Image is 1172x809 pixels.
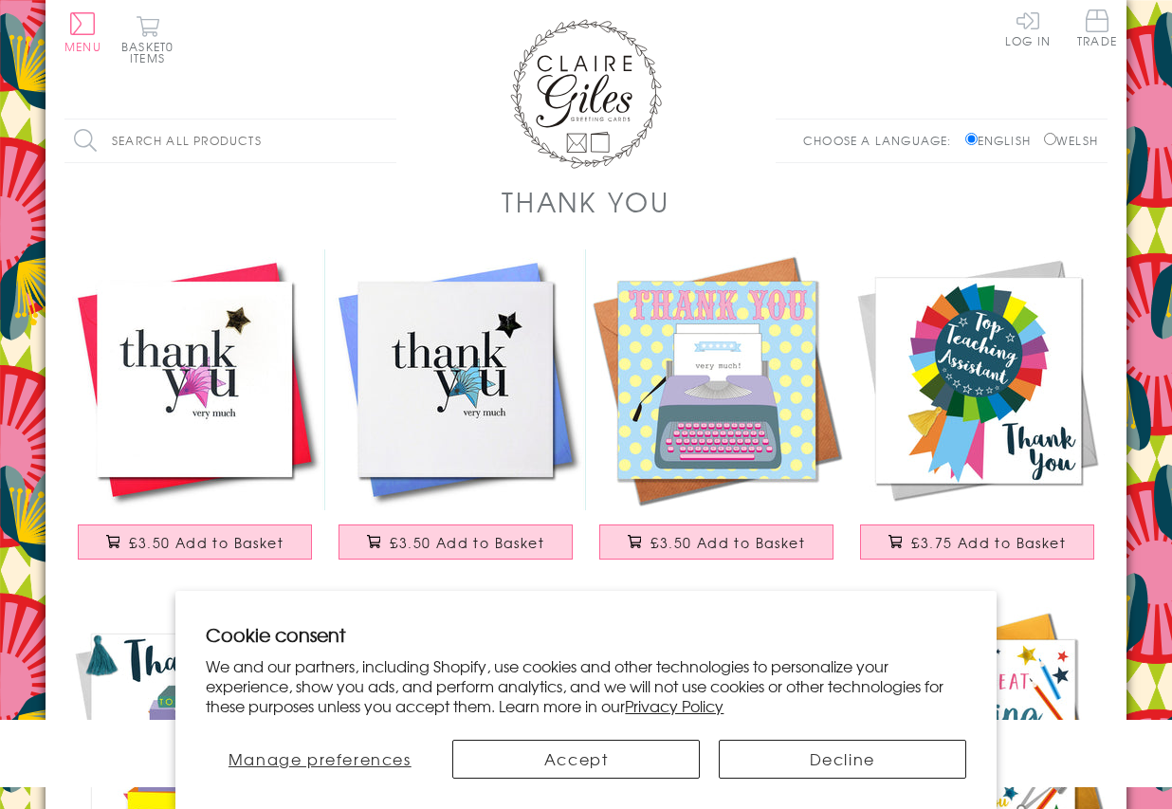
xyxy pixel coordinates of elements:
img: Thank You Card, Blue Star, Thank You Very Much, Embellished with a padded star [325,249,586,510]
span: £3.50 Add to Basket [390,533,544,552]
button: Basket0 items [121,15,174,64]
label: English [965,132,1040,149]
a: Privacy Policy [625,694,723,717]
button: £3.50 Add to Basket [599,524,834,560]
img: Thank You Card, Pink Star, Thank You Very Much, Embellished with a padded star [64,249,325,510]
input: Search all products [64,120,396,162]
button: Manage preferences [206,740,433,779]
span: Manage preferences [229,747,412,770]
span: 0 items [130,38,174,66]
span: £3.50 Add to Basket [650,533,805,552]
p: We and our partners, including Shopify, use cookies and other technologies to personalize your ex... [206,656,965,715]
button: Accept [452,740,700,779]
a: Trade [1077,9,1117,50]
a: Log In [1005,9,1051,46]
img: Claire Giles Greetings Cards [510,19,662,169]
span: £3.50 Add to Basket [129,533,284,552]
span: Trade [1077,9,1117,46]
button: £3.50 Add to Basket [339,524,574,560]
img: Thank You Card, Typewriter, Thank You Very Much! [586,249,847,510]
h2: Cookie consent [206,621,965,648]
a: Thank You Teaching Assistant Card, Rosette, Embellished with a colourful tassel £3.75 Add to Basket [847,249,1108,579]
button: £3.50 Add to Basket [78,524,313,560]
input: Welsh [1044,133,1056,145]
input: English [965,133,978,145]
button: £3.75 Add to Basket [860,524,1095,560]
label: Welsh [1044,132,1098,149]
a: Thank You Card, Blue Star, Thank You Very Much, Embellished with a padded star £3.50 Add to Basket [325,249,586,579]
button: Menu [64,12,101,52]
p: Choose a language: [803,132,961,149]
span: £3.75 Add to Basket [911,533,1066,552]
a: Thank You Card, Pink Star, Thank You Very Much, Embellished with a padded star £3.50 Add to Basket [64,249,325,579]
button: Decline [719,740,966,779]
input: Search [377,120,396,162]
span: Menu [64,38,101,55]
a: Thank You Card, Typewriter, Thank You Very Much! £3.50 Add to Basket [586,249,847,579]
h1: Thank You [502,182,670,221]
img: Thank You Teaching Assistant Card, Rosette, Embellished with a colourful tassel [847,249,1108,510]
